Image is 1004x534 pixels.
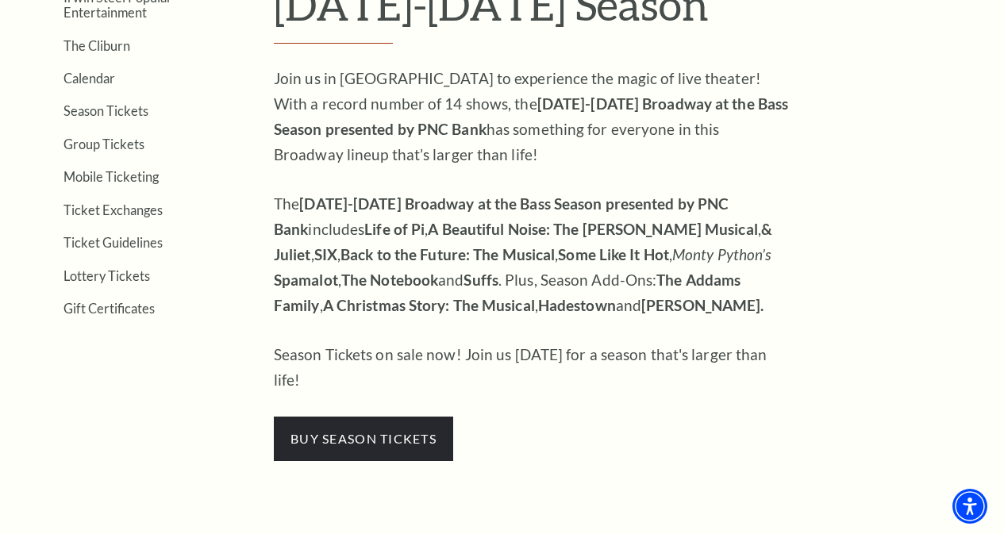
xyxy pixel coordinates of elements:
[952,489,987,524] div: Accessibility Menu
[274,220,772,263] strong: & Juliet
[274,417,453,461] span: buy season tickets
[63,136,144,152] a: Group Tickets
[63,71,115,86] a: Calendar
[428,220,757,238] strong: A Beautiful Noise: The [PERSON_NAME] Musical
[558,245,669,263] strong: Some Like It Hot
[274,271,338,289] strong: Spamalot
[340,245,555,263] strong: Back to the Future: The Musical
[274,191,790,318] p: The includes , , , , , , , and . Plus, Season Add-Ons: , , and
[274,342,790,393] p: Season Tickets on sale now! Join us [DATE] for a season that's larger than life!
[274,94,788,138] strong: [DATE]-[DATE] Broadway at the Bass Season presented by PNC Bank
[63,202,163,217] a: Ticket Exchanges
[63,268,150,283] a: Lottery Tickets
[323,296,535,314] strong: A Christmas Story: The Musical
[274,194,729,238] strong: [DATE]-[DATE] Broadway at the Bass Season presented by PNC Bank
[63,38,130,53] a: The Cliburn
[63,169,159,184] a: Mobile Ticketing
[63,301,155,316] a: Gift Certificates
[274,271,740,314] strong: The Addams Family
[63,235,163,250] a: Ticket Guidelines
[63,103,148,118] a: Season Tickets
[274,428,453,447] a: buy season tickets
[641,296,764,314] strong: [PERSON_NAME].
[274,66,790,167] p: Join us in [GEOGRAPHIC_DATA] to experience the magic of live theater! With a record number of 14 ...
[341,271,438,289] strong: The Notebook
[364,220,425,238] strong: Life of Pi
[314,245,337,263] strong: SIX
[538,296,616,314] strong: Hadestown
[672,245,771,263] em: Monty Python’s
[464,271,498,289] strong: Suffs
